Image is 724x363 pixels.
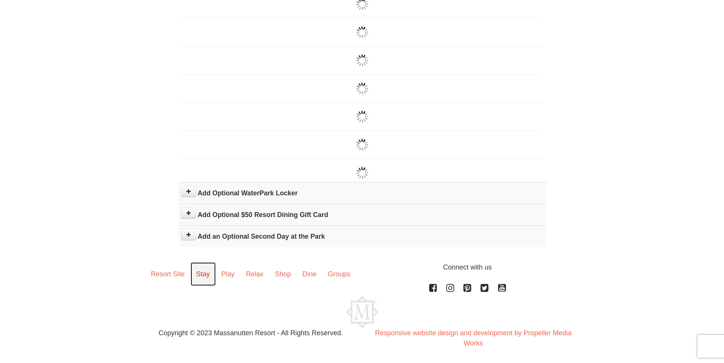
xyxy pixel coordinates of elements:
[145,262,191,286] a: Resort Site
[240,262,269,286] a: Relax
[145,262,579,273] p: Connect with us
[322,262,356,286] a: Groups
[356,139,368,151] img: wait gif
[346,296,378,328] img: Massanutten Resort Logo
[216,262,240,286] a: Play
[140,328,362,338] p: Copyright © 2023 Massanutten Resort - All Rights Reserved.
[356,167,368,179] img: wait gif
[297,262,322,286] a: Dine
[356,26,368,38] img: wait gif
[356,111,368,123] img: wait gif
[269,262,297,286] a: Shop
[181,211,543,219] h4: Add Optional $50 Resort Dining Gift Card
[356,82,368,95] img: wait gif
[181,233,543,240] h4: Add an Optional Second Day at the Park
[181,189,543,197] h4: Add Optional WaterPark Locker
[356,54,368,67] img: wait gif
[191,262,216,286] a: Stay
[375,329,571,347] a: Responsive website design and development by Propeller Media Works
